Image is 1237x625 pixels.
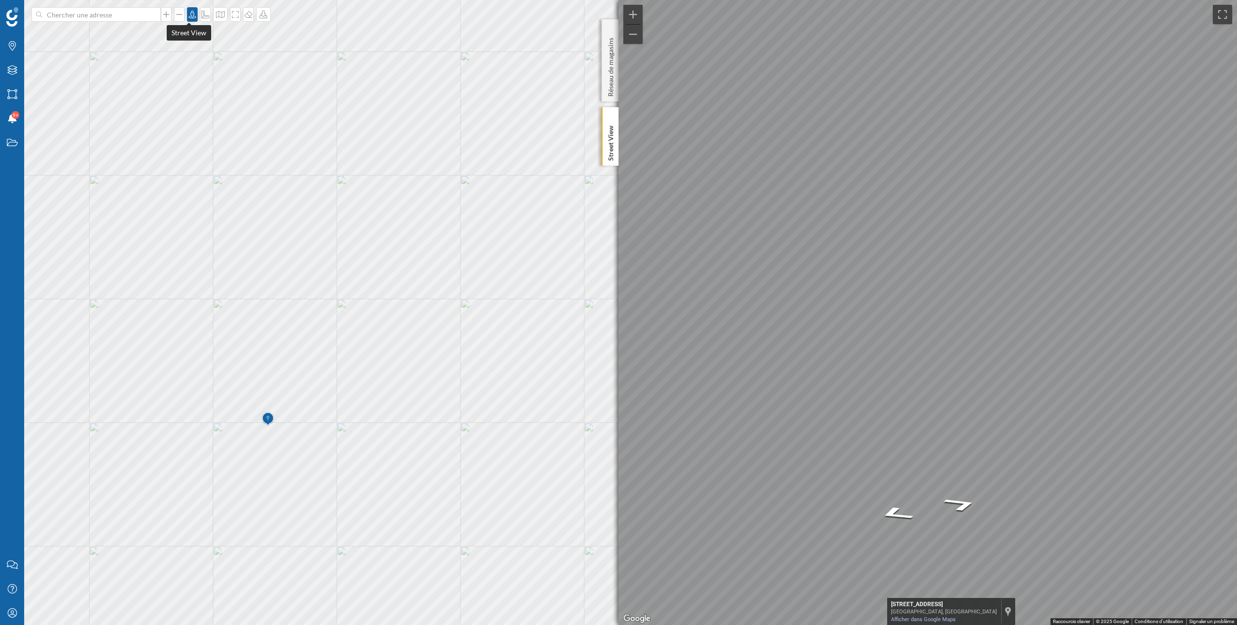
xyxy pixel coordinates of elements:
img: Marker [262,410,274,429]
div: [STREET_ADDRESS] [891,601,997,609]
div: Street View [167,25,211,41]
button: Raccourcis clavier [1053,618,1090,625]
button: Zoom avant [623,5,643,24]
a: Afficher dans Google Maps [891,616,956,623]
p: Réseau de magasins [606,34,616,97]
span: 9+ [13,110,18,120]
a: Signaler un problème [1189,619,1234,624]
img: Google [621,612,653,625]
img: Logo Geoblink [6,7,18,27]
button: Zoom arrière [623,25,643,44]
a: Ouvrir cette zone dans Google Maps (dans une nouvelle fenêtre) [621,612,653,625]
a: Conditions d'utilisation (s'ouvre dans un nouvel onglet) [1135,619,1183,624]
div: [GEOGRAPHIC_DATA], [GEOGRAPHIC_DATA] [891,609,997,615]
span: Assistance [19,7,66,15]
button: Passer en plein écran [1213,5,1232,24]
p: Street View [606,122,616,161]
path: Aller vers le nord-est, Rue de Sèvres [929,493,992,515]
path: Aller vers le sud, Rue du Cherche-Midi [863,503,928,525]
span: © 2025 Google [1096,619,1129,624]
a: Afficher le lieu sur la carte [1005,606,1011,617]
